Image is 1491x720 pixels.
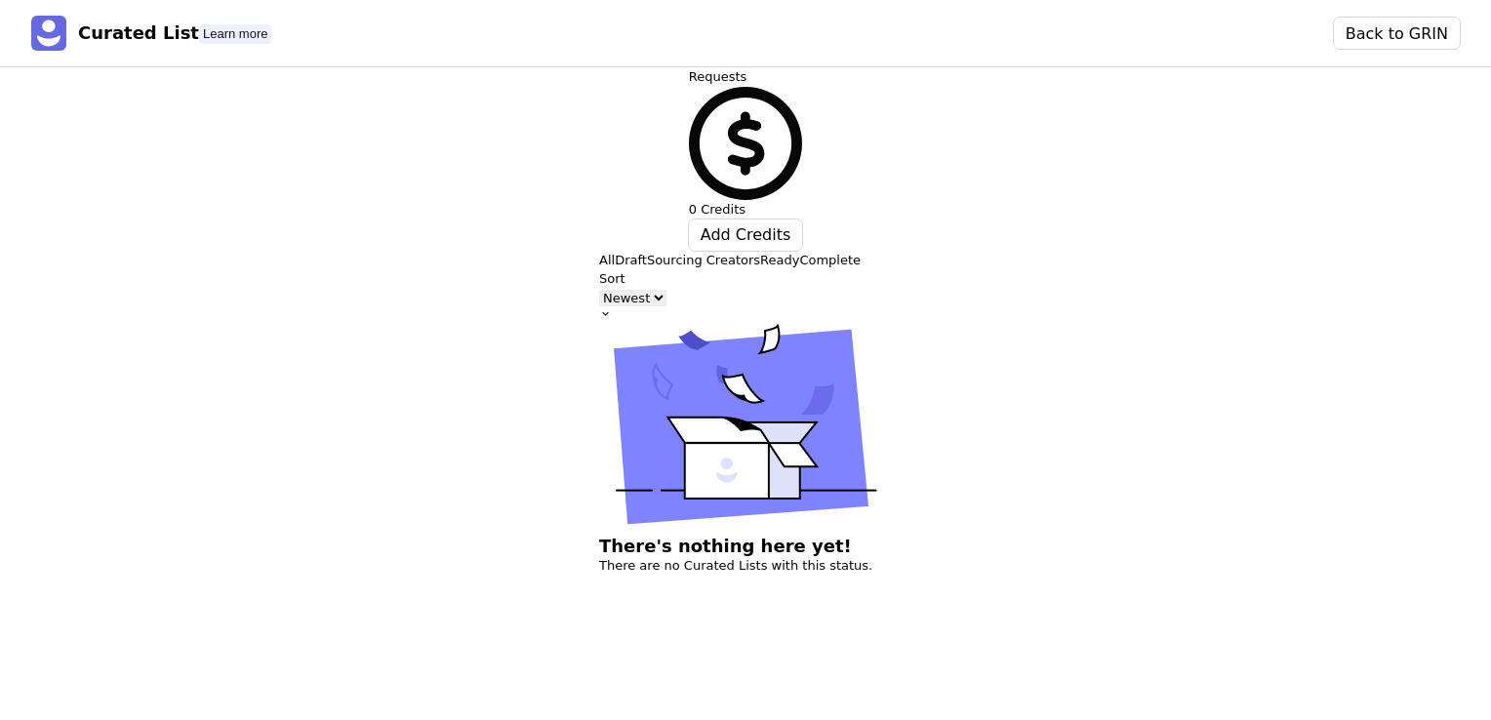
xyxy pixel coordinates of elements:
[799,251,861,270] p: Complete
[760,251,799,270] p: Ready
[599,251,615,270] p: All
[599,320,892,530] img: Empty box
[689,67,803,87] h3: Requests
[615,251,647,270] p: Draft
[599,556,892,576] p: There are no Curated Lists with this status.
[689,200,803,220] p: 0 Credits
[1334,18,1460,49] button: Back to GRIN
[599,536,892,557] h3: There's nothing here yet!
[78,22,210,44] h3: Curated Lists
[647,251,760,270] p: Sourcing Creators
[689,220,803,251] button: Add Credits
[199,24,271,44] div: Tooltip anchor
[599,271,625,286] label: Sort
